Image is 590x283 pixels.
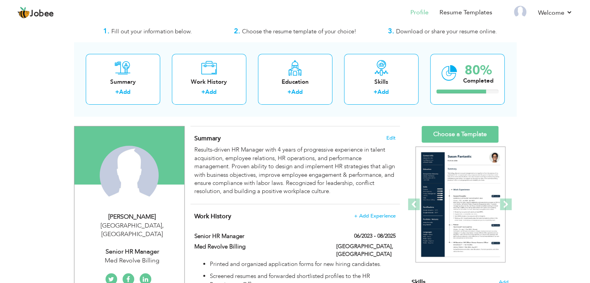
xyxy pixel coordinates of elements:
[17,7,30,19] img: jobee.io
[17,7,54,19] a: Jobee
[396,28,497,35] span: Download or share your resume online.
[538,8,573,17] a: Welcome
[336,243,396,258] label: [GEOGRAPHIC_DATA], [GEOGRAPHIC_DATA]
[194,243,325,251] label: Med Revolve Billing
[80,256,184,265] div: Med Revolve Billing
[194,232,325,240] label: Senior HR Manager
[111,28,192,35] span: Fill out your information below.
[350,78,412,86] div: Skills
[194,134,221,143] span: Summary
[205,88,216,96] a: Add
[463,64,493,77] div: 80%
[119,88,130,96] a: Add
[201,88,205,96] label: +
[92,78,154,86] div: Summary
[162,221,164,230] span: ,
[287,88,291,96] label: +
[354,232,396,240] label: 06/2023 - 08/2025
[80,212,184,221] div: [PERSON_NAME]
[422,126,498,143] a: Choose a Template
[194,212,231,221] span: Work History
[80,247,184,256] div: Senior HR Manager
[439,8,492,17] a: Resume Templates
[234,26,240,36] strong: 2.
[386,135,396,141] span: Edit
[291,88,303,96] a: Add
[374,88,377,96] label: +
[103,26,109,36] strong: 1.
[178,78,240,86] div: Work History
[242,28,356,35] span: Choose the resume template of your choice!
[463,77,493,85] div: Completed
[377,88,389,96] a: Add
[410,8,429,17] a: Profile
[194,135,395,142] h4: Adding a summary is a quick and easy way to highlight your experience and interests.
[194,146,395,196] div: Results-driven HR Manager with 4 years of progressive experience in talent acquisition, employee ...
[194,212,395,220] h4: This helps to show the companies you have worked for.
[115,88,119,96] label: +
[264,78,326,86] div: Education
[80,221,184,239] div: [GEOGRAPHIC_DATA] [GEOGRAPHIC_DATA]
[388,26,394,36] strong: 3.
[100,146,159,205] img: Farwa Batool
[514,6,526,18] img: Profile Img
[210,260,395,268] p: Printed and organized application forms for new hiring candidates.
[30,10,54,18] span: Jobee
[354,213,396,219] span: + Add Experience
